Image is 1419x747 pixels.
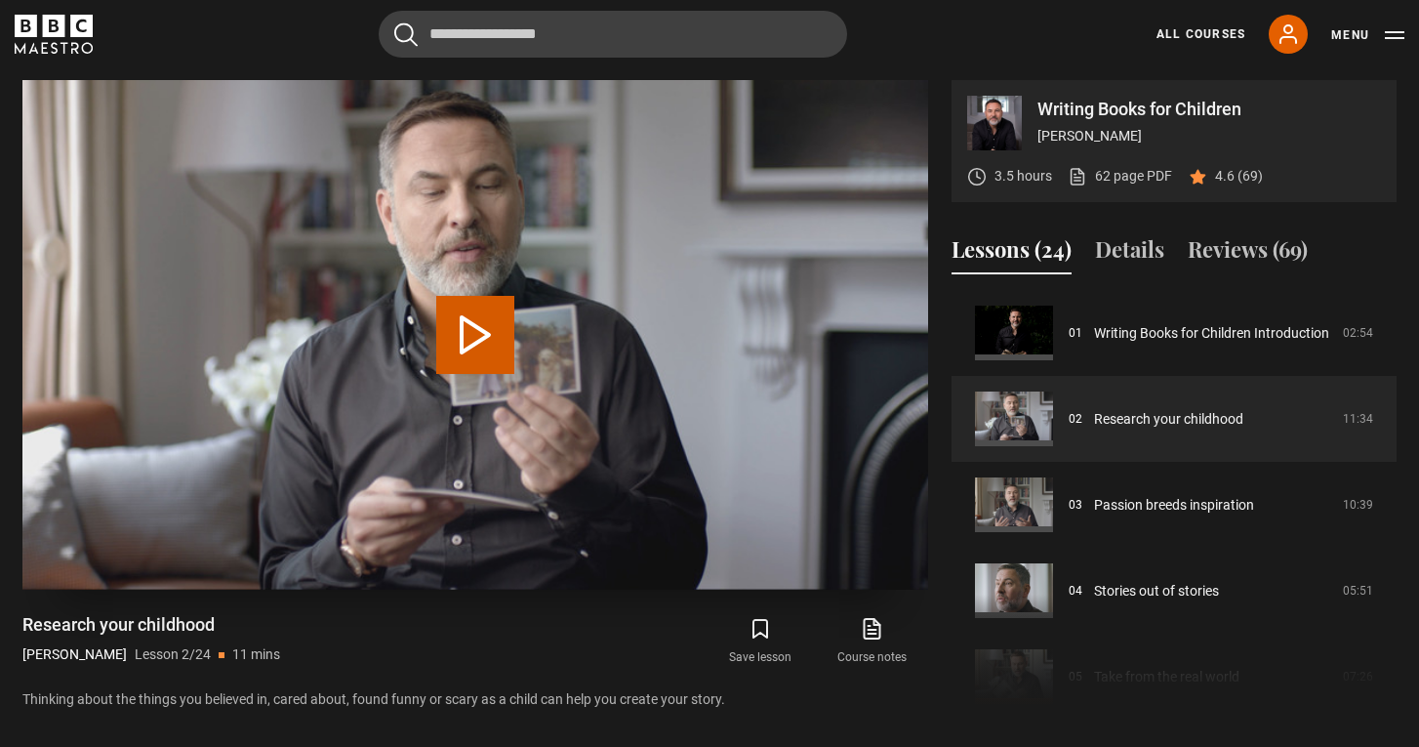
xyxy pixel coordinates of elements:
button: Details [1095,233,1164,274]
p: 3.5 hours [994,166,1052,187]
a: Passion breeds inspiration [1094,495,1254,516]
a: Stories out of stories [1094,581,1219,602]
a: Writing Books for Children Introduction [1094,323,1329,344]
p: 4.6 (69) [1215,166,1263,187]
video-js: Video Player [22,80,928,590]
button: Lessons (24) [952,233,1072,274]
a: Course notes [817,613,928,670]
button: Reviews (69) [1188,233,1308,274]
p: Writing Books for Children [1037,101,1381,118]
a: All Courses [1156,25,1245,43]
button: Play Lesson Research your childhood [436,296,514,374]
button: Save lesson [705,613,816,670]
button: Submit the search query [394,22,418,47]
a: 62 page PDF [1068,166,1172,187]
a: Research your childhood [1094,409,1243,430]
button: Toggle navigation [1331,25,1404,45]
p: Lesson 2/24 [135,644,211,665]
p: 11 mins [232,644,280,665]
p: Thinking about the things you believed in, cared about, found funny or scary as a child can help ... [22,689,928,710]
h1: Research your childhood [22,613,280,637]
p: [PERSON_NAME] [22,644,127,665]
p: [PERSON_NAME] [1037,126,1381,146]
svg: BBC Maestro [15,15,93,54]
input: Search [379,11,847,58]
